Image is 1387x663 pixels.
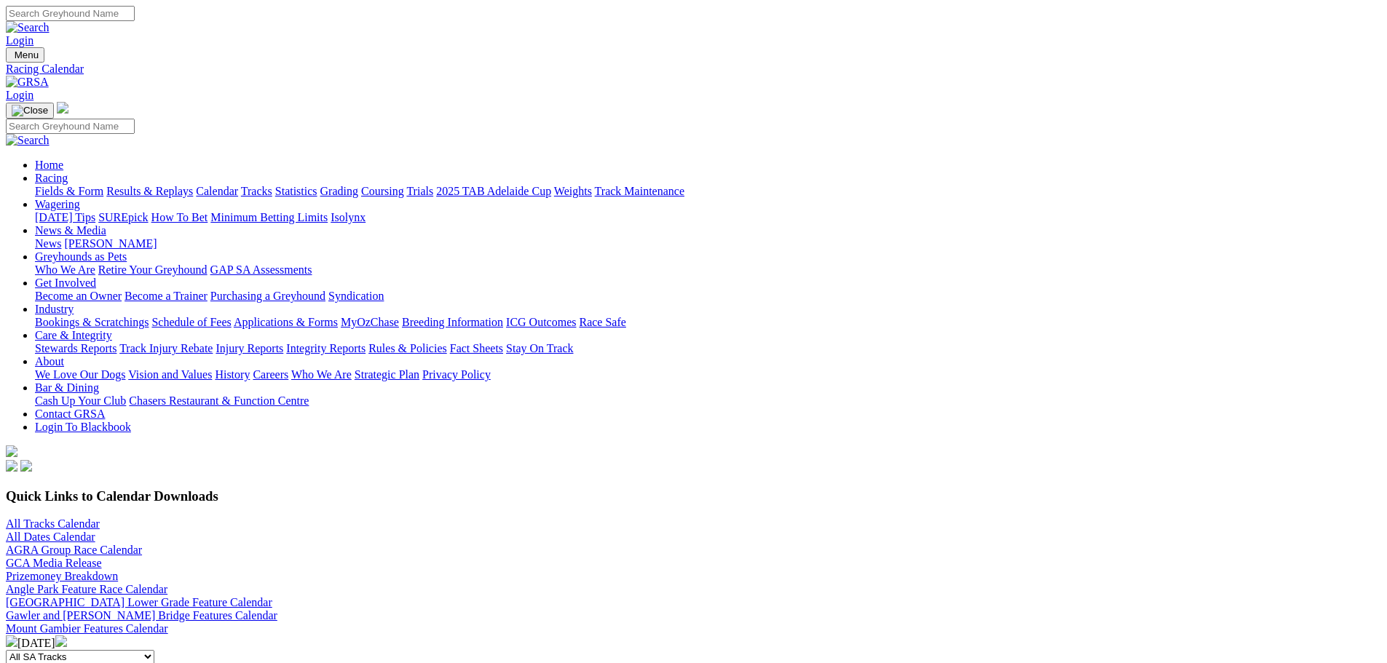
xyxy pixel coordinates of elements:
div: [DATE] [6,635,1381,650]
h3: Quick Links to Calendar Downloads [6,488,1381,504]
a: Isolynx [331,211,365,223]
img: chevron-left-pager-white.svg [6,635,17,647]
a: Login To Blackbook [35,421,131,433]
a: Bar & Dining [35,381,99,394]
a: Gawler and [PERSON_NAME] Bridge Features Calendar [6,609,277,622]
div: Greyhounds as Pets [35,263,1381,277]
button: Toggle navigation [6,103,54,119]
a: Racing [35,172,68,184]
a: We Love Our Dogs [35,368,125,381]
a: History [215,368,250,381]
a: News & Media [35,224,106,237]
a: Weights [554,185,592,197]
img: Search [6,21,50,34]
img: twitter.svg [20,460,32,472]
a: Syndication [328,290,384,302]
div: About [35,368,1381,381]
div: Get Involved [35,290,1381,303]
a: Who We Are [291,368,352,381]
a: How To Bet [151,211,208,223]
a: Racing Calendar [6,63,1381,76]
a: Care & Integrity [35,329,112,341]
img: logo-grsa-white.png [57,102,68,114]
img: chevron-right-pager-white.svg [55,635,67,647]
a: Fields & Form [35,185,103,197]
a: Who We Are [35,263,95,276]
a: GAP SA Assessments [210,263,312,276]
a: Wagering [35,198,80,210]
a: GCA Media Release [6,557,102,569]
a: Angle Park Feature Race Calendar [6,583,167,595]
a: Bookings & Scratchings [35,316,149,328]
a: News [35,237,61,250]
a: Vision and Values [128,368,212,381]
div: Care & Integrity [35,342,1381,355]
a: Applications & Forms [234,316,338,328]
div: News & Media [35,237,1381,250]
img: Search [6,134,50,147]
a: Injury Reports [216,342,283,354]
a: SUREpick [98,211,148,223]
a: AGRA Group Race Calendar [6,544,142,556]
a: MyOzChase [341,316,399,328]
a: Grading [320,185,358,197]
a: Integrity Reports [286,342,365,354]
a: About [35,355,64,368]
a: Rules & Policies [368,342,447,354]
div: Wagering [35,211,1381,224]
a: 2025 TAB Adelaide Cup [436,185,551,197]
a: Tracks [241,185,272,197]
a: Stewards Reports [35,342,116,354]
a: Become a Trainer [125,290,208,302]
a: [DATE] Tips [35,211,95,223]
img: GRSA [6,76,49,89]
div: Racing [35,185,1381,198]
img: Close [12,105,48,116]
a: Cash Up Your Club [35,394,126,407]
a: All Tracks Calendar [6,517,100,530]
a: Contact GRSA [35,408,105,420]
div: Industry [35,316,1381,329]
a: [PERSON_NAME] [64,237,157,250]
a: Greyhounds as Pets [35,250,127,263]
a: Statistics [275,185,317,197]
img: logo-grsa-white.png [6,445,17,457]
a: Careers [253,368,288,381]
img: facebook.svg [6,460,17,472]
a: Get Involved [35,277,96,289]
a: Industry [35,303,74,315]
a: Prizemoney Breakdown [6,570,118,582]
input: Search [6,119,135,134]
a: Chasers Restaurant & Function Centre [129,394,309,407]
a: ICG Outcomes [506,316,576,328]
a: Track Injury Rebate [119,342,213,354]
a: Results & Replays [106,185,193,197]
a: Retire Your Greyhound [98,263,208,276]
a: Breeding Information [402,316,503,328]
a: Mount Gambier Features Calendar [6,622,168,635]
button: Toggle navigation [6,47,44,63]
a: Track Maintenance [595,185,684,197]
div: Bar & Dining [35,394,1381,408]
a: Calendar [196,185,238,197]
a: Fact Sheets [450,342,503,354]
a: Privacy Policy [422,368,491,381]
a: Purchasing a Greyhound [210,290,325,302]
a: [GEOGRAPHIC_DATA] Lower Grade Feature Calendar [6,596,272,608]
a: Race Safe [579,316,625,328]
a: Coursing [361,185,404,197]
a: Minimum Betting Limits [210,211,328,223]
input: Search [6,6,135,21]
a: Login [6,89,33,101]
a: Become an Owner [35,290,122,302]
span: Menu [15,49,39,60]
a: Strategic Plan [355,368,419,381]
a: Home [35,159,63,171]
a: Stay On Track [506,342,573,354]
a: Trials [406,185,433,197]
a: Schedule of Fees [151,316,231,328]
a: All Dates Calendar [6,531,95,543]
a: Login [6,34,33,47]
